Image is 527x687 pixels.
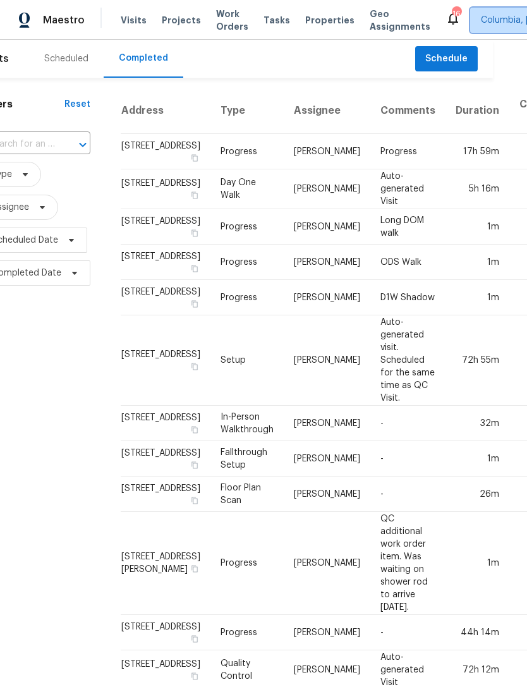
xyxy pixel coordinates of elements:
button: Copy Address [189,228,200,239]
td: Progress [210,280,284,315]
span: Properties [305,14,354,27]
td: [STREET_ADDRESS] [121,441,210,477]
span: Visits [121,14,147,27]
td: [PERSON_NAME] [284,615,370,650]
button: Open [74,136,92,154]
td: Long DOM walk [370,209,445,245]
span: Schedule [425,51,468,67]
td: [PERSON_NAME] [284,441,370,477]
td: [PERSON_NAME] [284,512,370,615]
th: Comments [370,88,445,134]
td: Fallthrough Setup [210,441,284,477]
td: In-Person Walkthrough [210,406,284,441]
div: Scheduled [44,52,88,65]
td: 17h 59m [445,134,509,169]
th: Duration [445,88,509,134]
button: Copy Address [189,361,200,372]
td: Progress [210,245,284,280]
td: [STREET_ADDRESS] [121,169,210,209]
td: Progress [370,134,445,169]
td: [STREET_ADDRESS] [121,245,210,280]
td: [PERSON_NAME] [284,169,370,209]
td: [STREET_ADDRESS][PERSON_NAME] [121,512,210,615]
td: 1m [445,441,509,477]
td: [PERSON_NAME] [284,134,370,169]
span: Geo Assignments [370,8,430,33]
td: QC additional work order item. Was waiting on shower rod to arrive [DATE]. [370,512,445,615]
span: Maestro [43,14,85,27]
td: - [370,477,445,512]
button: Copy Address [189,563,200,575]
div: Completed [119,52,168,64]
td: - [370,615,445,650]
td: D1W Shadow [370,280,445,315]
td: - [370,406,445,441]
td: 72h 55m [445,315,509,406]
td: Progress [210,512,284,615]
td: 1m [445,245,509,280]
td: [STREET_ADDRESS] [121,315,210,406]
button: Copy Address [189,633,200,645]
td: [PERSON_NAME] [284,315,370,406]
td: [PERSON_NAME] [284,477,370,512]
td: Floor Plan Scan [210,477,284,512]
button: Copy Address [189,190,200,201]
td: [PERSON_NAME] [284,245,370,280]
td: 44h 14m [445,615,509,650]
td: ODS Walk [370,245,445,280]
td: 5h 16m [445,169,509,209]
button: Copy Address [189,298,200,310]
td: [STREET_ADDRESS] [121,134,210,169]
td: [STREET_ADDRESS] [121,406,210,441]
td: Day One Walk [210,169,284,209]
td: Auto-generated Visit [370,169,445,209]
td: - [370,441,445,477]
th: Assignee [284,88,370,134]
td: [STREET_ADDRESS] [121,280,210,315]
td: [PERSON_NAME] [284,406,370,441]
td: 1m [445,209,509,245]
span: Work Orders [216,8,248,33]
td: Progress [210,134,284,169]
button: Copy Address [189,495,200,506]
th: Address [121,88,210,134]
td: [STREET_ADDRESS] [121,209,210,245]
button: Copy Address [189,459,200,471]
td: Progress [210,209,284,245]
td: Auto-generated visit. Scheduled for the same time as QC Visit. [370,315,445,406]
div: 16 [452,8,461,20]
td: [STREET_ADDRESS] [121,477,210,512]
td: 32m [445,406,509,441]
td: 26m [445,477,509,512]
button: Copy Address [189,671,200,682]
button: Copy Address [189,263,200,274]
button: Copy Address [189,152,200,164]
span: Tasks [263,16,290,25]
span: Projects [162,14,201,27]
td: Setup [210,315,284,406]
th: Type [210,88,284,134]
td: [STREET_ADDRESS] [121,615,210,650]
button: Copy Address [189,424,200,435]
div: Reset [64,98,90,111]
td: [PERSON_NAME] [284,209,370,245]
td: 1m [445,280,509,315]
button: Schedule [415,46,478,72]
td: [PERSON_NAME] [284,280,370,315]
td: Progress [210,615,284,650]
td: 1m [445,512,509,615]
